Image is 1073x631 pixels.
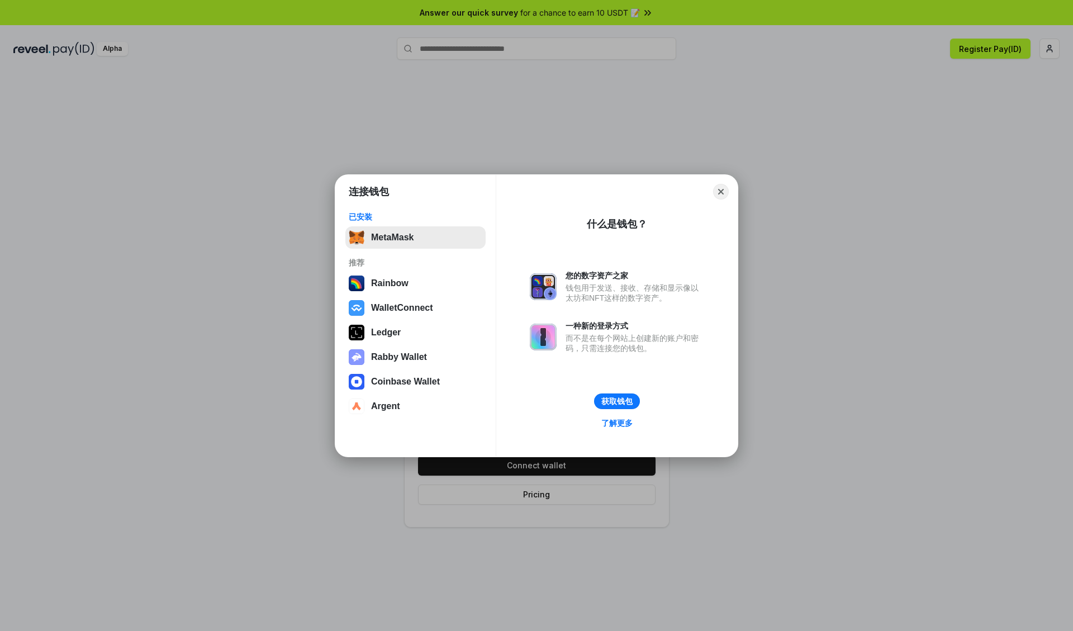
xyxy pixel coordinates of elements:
[587,217,647,231] div: 什么是钱包？
[345,371,486,393] button: Coinbase Wallet
[566,283,704,303] div: 钱包用于发送、接收、存储和显示像以太坊和NFT这样的数字资产。
[371,401,400,411] div: Argent
[349,230,364,245] img: svg+xml,%3Csvg%20fill%3D%22none%22%20height%3D%2233%22%20viewBox%3D%220%200%2035%2033%22%20width%...
[349,276,364,291] img: svg+xml,%3Csvg%20width%3D%22120%22%20height%3D%22120%22%20viewBox%3D%220%200%20120%20120%22%20fil...
[345,297,486,319] button: WalletConnect
[349,349,364,365] img: svg+xml,%3Csvg%20xmlns%3D%22http%3A%2F%2Fwww.w3.org%2F2000%2Fsvg%22%20fill%3D%22none%22%20viewBox...
[345,346,486,368] button: Rabby Wallet
[601,418,633,428] div: 了解更多
[345,272,486,295] button: Rainbow
[530,324,557,350] img: svg+xml,%3Csvg%20xmlns%3D%22http%3A%2F%2Fwww.w3.org%2F2000%2Fsvg%22%20fill%3D%22none%22%20viewBox...
[371,377,440,387] div: Coinbase Wallet
[371,328,401,338] div: Ledger
[566,333,704,353] div: 而不是在每个网站上创建新的账户和密码，只需连接您的钱包。
[371,303,433,313] div: WalletConnect
[371,352,427,362] div: Rabby Wallet
[349,374,364,390] img: svg+xml,%3Csvg%20width%3D%2228%22%20height%3D%2228%22%20viewBox%3D%220%200%2028%2028%22%20fill%3D...
[566,271,704,281] div: 您的数字资产之家
[349,300,364,316] img: svg+xml,%3Csvg%20width%3D%2228%22%20height%3D%2228%22%20viewBox%3D%220%200%2028%2028%22%20fill%3D...
[349,398,364,414] img: svg+xml,%3Csvg%20width%3D%2228%22%20height%3D%2228%22%20viewBox%3D%220%200%2028%2028%22%20fill%3D...
[566,321,704,331] div: 一种新的登录方式
[530,273,557,300] img: svg+xml,%3Csvg%20xmlns%3D%22http%3A%2F%2Fwww.w3.org%2F2000%2Fsvg%22%20fill%3D%22none%22%20viewBox...
[349,185,389,198] h1: 连接钱包
[595,416,639,430] a: 了解更多
[594,393,640,409] button: 获取钱包
[345,226,486,249] button: MetaMask
[371,278,409,288] div: Rainbow
[349,325,364,340] img: svg+xml,%3Csvg%20xmlns%3D%22http%3A%2F%2Fwww.w3.org%2F2000%2Fsvg%22%20width%3D%2228%22%20height%3...
[713,184,729,200] button: Close
[345,321,486,344] button: Ledger
[601,396,633,406] div: 获取钱包
[349,258,482,268] div: 推荐
[371,233,414,243] div: MetaMask
[345,395,486,417] button: Argent
[349,212,482,222] div: 已安装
